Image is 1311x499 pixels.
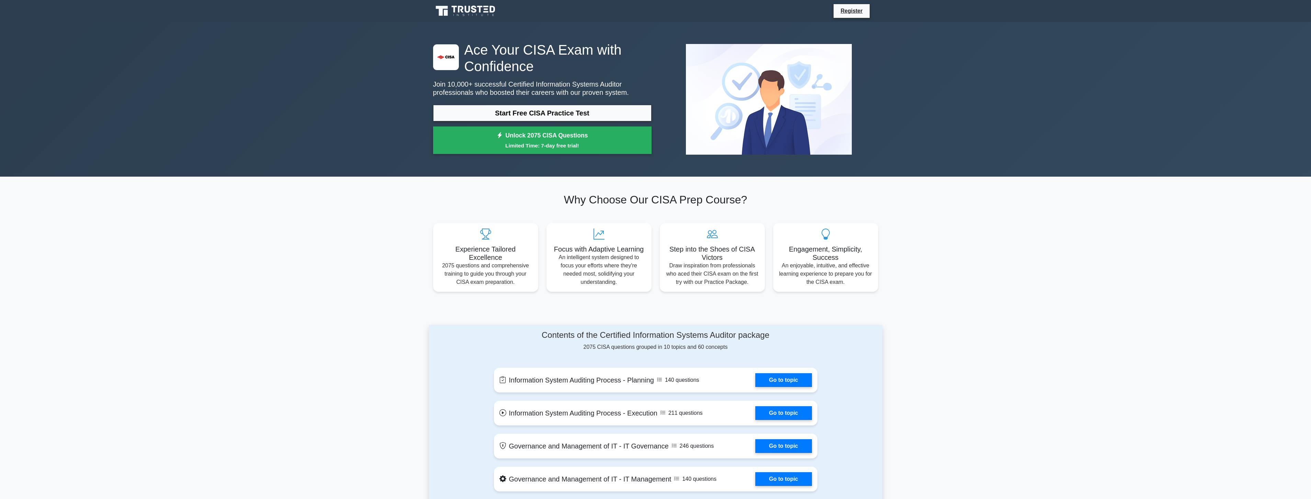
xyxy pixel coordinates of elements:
small: Limited Time: 7-day free trial! [442,142,643,149]
a: Register [836,7,867,15]
a: Go to topic [755,406,812,420]
a: Go to topic [755,439,812,453]
p: An enjoyable, intuitive, and effective learning experience to prepare you for the CISA exam. [779,262,873,286]
h4: Contents of the Certified Information Systems Auditor package [494,330,817,340]
h5: Focus with Adaptive Learning [552,245,646,253]
a: Go to topic [755,373,812,387]
p: Join 10,000+ successful Certified Information Systems Auditor professionals who boosted their car... [433,80,652,97]
h5: Engagement, Simplicity, Success [779,245,873,262]
a: Unlock 2075 CISA QuestionsLimited Time: 7-day free trial! [433,126,652,154]
p: An intelligent system designed to focus your efforts where they're needed most, solidifying your ... [552,253,646,286]
h5: Step into the Shoes of CISA Victors [665,245,759,262]
a: Start Free CISA Practice Test [433,105,652,121]
h5: Experience Tailored Excellence [439,245,533,262]
p: 2075 questions and comprehensive training to guide you through your CISA exam preparation. [439,262,533,286]
img: Certified Information Systems Auditor Preview [680,38,857,160]
h2: Why Choose Our CISA Prep Course? [433,193,878,206]
p: Draw inspiration from professionals who aced their CISA exam on the first try with our Practice P... [665,262,759,286]
a: Go to topic [755,472,812,486]
h1: Ace Your CISA Exam with Confidence [433,42,652,75]
div: 2075 CISA questions grouped in 10 topics and 60 concepts [494,330,817,351]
